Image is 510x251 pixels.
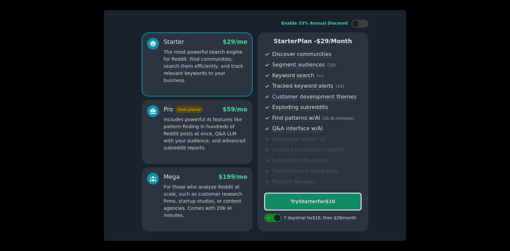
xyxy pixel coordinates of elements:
[223,38,247,45] span: $ 29 /mo
[327,63,336,67] span: ( 10 )
[322,116,354,121] span: ( 2k AI minutes )
[284,215,357,221] div: 7 days trial for $10 , then $ 29 /month
[164,105,203,114] div: Pro
[336,84,344,89] span: ( 10 )
[272,104,328,111] span: Exploding subreddits
[272,136,325,143] span: Advanced search UI
[175,106,204,113] span: most popular
[264,193,361,210] button: TryStarterfor$10
[272,125,322,132] span: Q&A interface w/AI
[164,116,247,151] p: Includes powerful AI features like pattern-finding in hundreds of Reddit posts at once, Q&A LLM w...
[223,106,247,113] span: $ 59 /mo
[272,146,345,154] span: Content promotion insights
[317,74,323,78] span: ( ∞ )
[272,115,320,122] span: Find patterns w/AI
[265,198,361,205] div: Try Starter for $10
[272,178,316,186] span: Product Reviews
[164,184,247,219] p: For those who analyze Reddit at scale, such as customer research firms, startup studios, or conte...
[272,157,329,164] span: Subreddit influencers
[281,21,348,27] div: Enable 33% Annual Discount
[164,173,180,181] div: Mega
[272,93,357,101] span: Customer development themes
[272,72,314,79] span: Keyword search
[164,49,247,84] p: The most powerful search engine for Reddit. Find communities, search them efficiently, and track ...
[264,37,361,46] p: Starter Plan -
[316,38,352,45] span: $ 29 /month
[272,51,331,58] span: Discover communities
[272,168,339,175] span: Slack/Discord integration
[164,38,184,46] div: Starter
[272,83,333,90] span: Tracked keyword alerts
[219,173,247,180] span: $ 199 /mo
[272,61,325,68] span: Segment audiences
